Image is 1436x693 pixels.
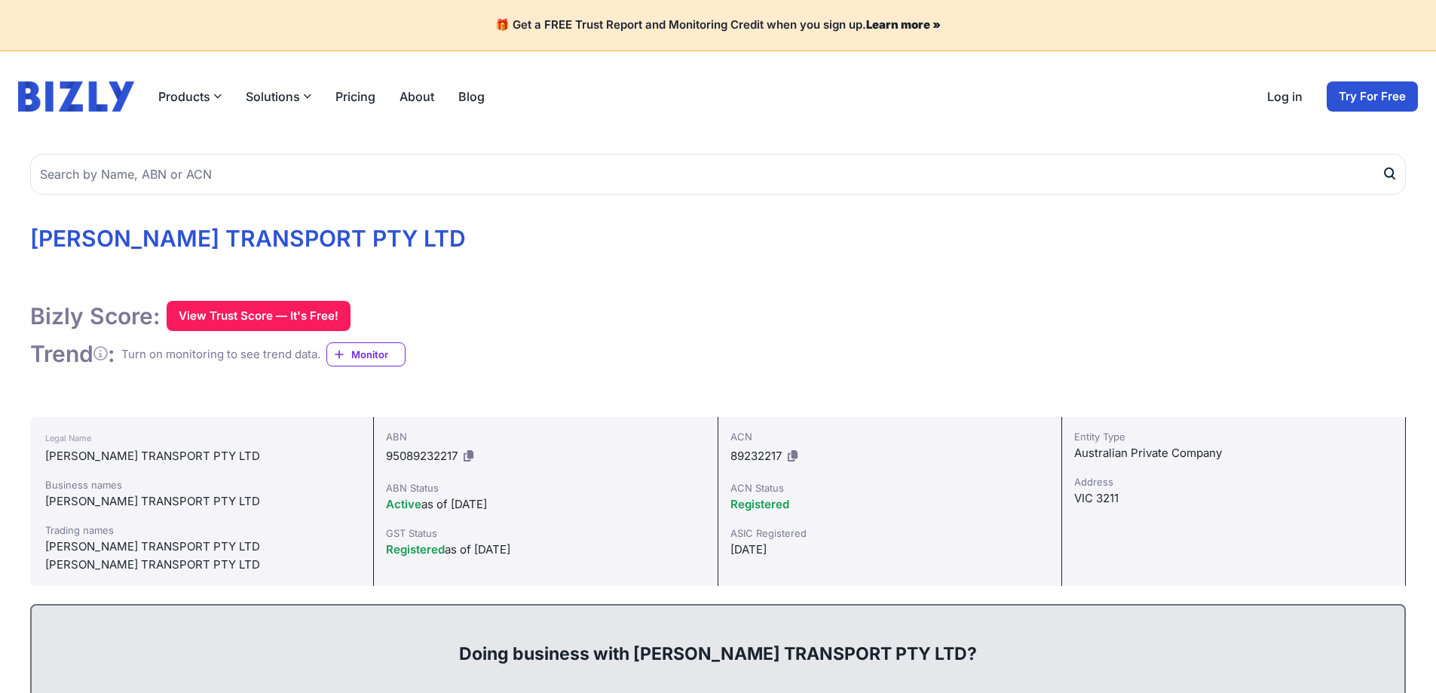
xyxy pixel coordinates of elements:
h4: 🎁 Get a FREE Trust Report and Monitoring Credit when you sign up. [18,18,1418,32]
span: 95089232217 [386,449,458,463]
span: Registered [386,542,445,557]
div: [PERSON_NAME] TRANSPORT PTY LTD [45,556,358,574]
a: Monitor [326,342,406,366]
div: [PERSON_NAME] TRANSPORT PTY LTD [45,538,358,556]
div: Doing business with [PERSON_NAME] TRANSPORT PTY LTD? [47,618,1389,666]
h1: [PERSON_NAME] TRANSPORT PTY LTD [30,225,1406,253]
span: Active [386,497,421,511]
div: ABN [386,429,705,444]
div: [PERSON_NAME] TRANSPORT PTY LTD [45,492,358,511]
input: Search by Name, ABN or ACN [30,154,1406,195]
div: Turn on monitoring to see trend data. [121,346,320,363]
button: Solutions [246,87,311,106]
button: Products [158,87,222,106]
span: Registered [730,497,789,511]
div: GST Status [386,526,705,541]
span: 89232217 [730,449,782,463]
a: Learn more » [866,17,941,32]
button: View Trust Score — It's Free! [167,301,351,331]
a: Pricing [335,87,375,106]
a: Log in [1267,87,1303,106]
div: [PERSON_NAME] TRANSPORT PTY LTD [45,447,358,465]
div: Entity Type [1074,429,1393,444]
div: Business names [45,477,358,492]
a: Blog [458,87,485,106]
div: ACN [730,429,1049,444]
div: Legal Name [45,429,358,447]
a: Try For Free [1327,81,1418,112]
div: Australian Private Company [1074,444,1393,462]
div: ASIC Registered [730,526,1049,541]
div: VIC 3211 [1074,489,1393,507]
div: as of [DATE] [386,541,705,559]
div: ACN Status [730,480,1049,495]
div: Trading names [45,523,358,538]
h1: Bizly Score: [30,302,161,331]
h1: Trend : [30,340,115,369]
div: [DATE] [730,541,1049,559]
span: Monitor [351,347,405,362]
div: Address [1074,474,1393,489]
div: as of [DATE] [386,495,705,514]
div: ABN Status [386,480,705,495]
a: About [400,87,434,106]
